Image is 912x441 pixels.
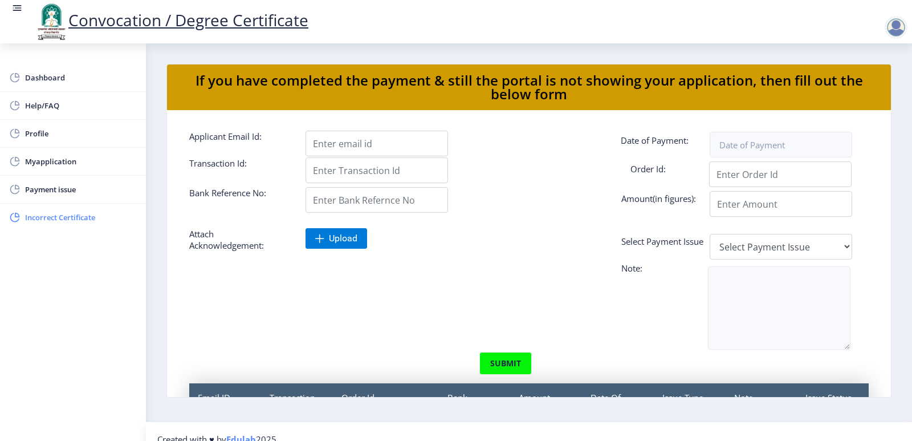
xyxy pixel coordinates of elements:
img: logo [34,2,68,41]
button: submit [479,352,532,375]
input: Date of Payment [710,132,852,157]
div: Issue Type [654,383,726,423]
span: Incorrect Certificate [25,211,137,224]
input: Enter Transaction Id [306,157,448,183]
input: Enter Order Id [709,161,852,187]
div: Date Of Payment [582,383,654,423]
label: Transaction Id: [181,157,297,179]
span: Help/FAQ [25,99,137,112]
input: Enter Bank Refernce No [306,187,448,213]
input: Enter email id [306,131,448,156]
div: Issue Status [797,383,869,423]
div: Bank Reference No [439,383,511,423]
span: Profile [25,127,137,140]
label: Date of Payment: [612,135,728,152]
div: Transaction Id [261,383,333,423]
div: Email ID [189,383,261,423]
div: Order Id [333,383,439,423]
label: Applicant Email Id: [181,131,297,152]
a: Convocation / Degree Certificate [34,9,308,31]
label: Note: [613,262,729,278]
label: Attach Acknowledgement: [181,228,297,251]
span: Payment issue [25,183,137,196]
span: Dashboard [25,71,137,84]
span: Upload [329,233,357,244]
div: Note [726,383,797,423]
div: Amount [510,383,582,423]
span: Myapplication [25,155,137,168]
nb-card-header: If you have completed the payment & still the portal is not showing your application, then fill o... [167,64,891,110]
label: Bank Reference No: [181,187,297,208]
input: Enter Amount [710,191,852,217]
